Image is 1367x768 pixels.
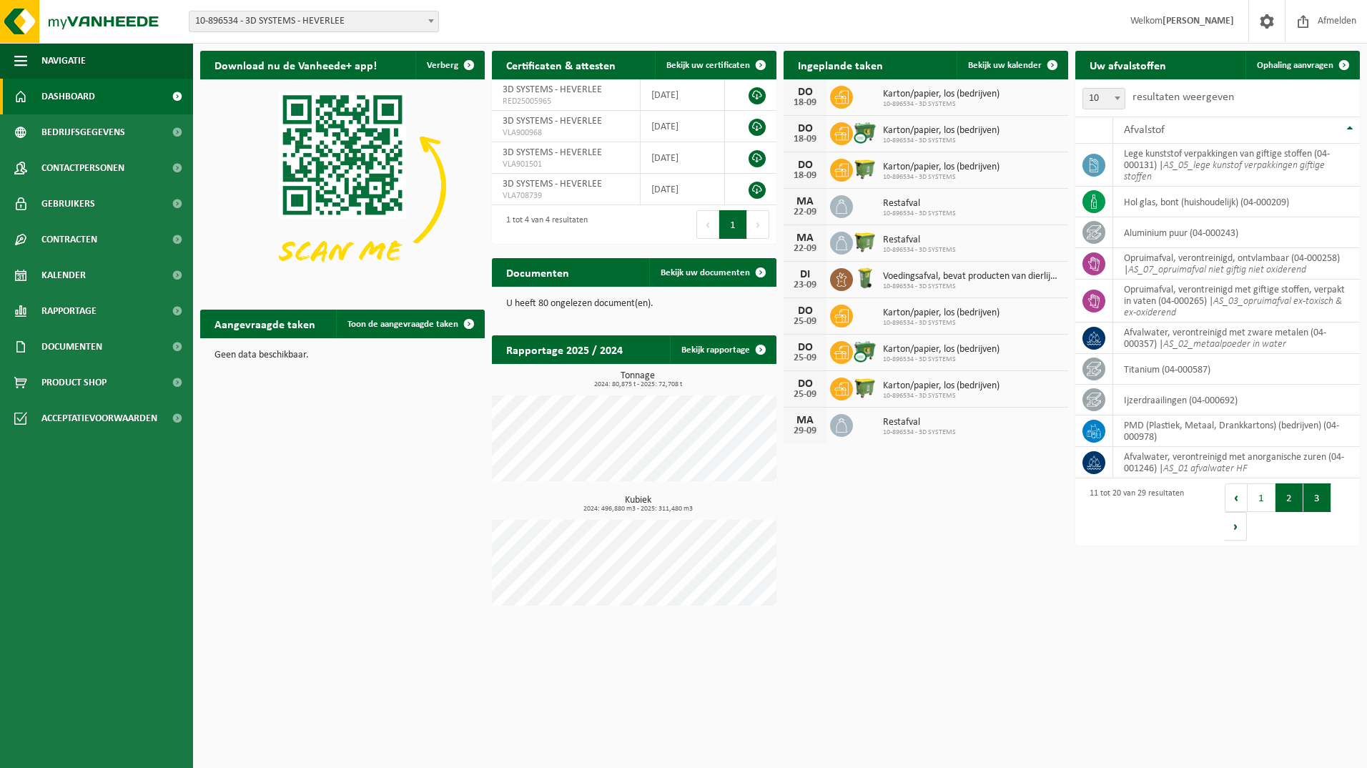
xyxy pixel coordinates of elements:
[883,428,956,437] span: 10-896534 - 3D SYSTEMS
[791,317,819,327] div: 25-09
[791,207,819,217] div: 22-09
[1275,483,1303,512] button: 2
[1083,89,1125,109] span: 10
[1128,265,1306,275] i: AS_07_opruimafval niet giftig niet oxiderend
[1113,323,1360,354] td: afvalwater, verontreinigd met zware metalen (04-000357) |
[347,320,458,329] span: Toon de aangevraagde taken
[41,400,157,436] span: Acceptatievoorwaarden
[670,335,775,364] a: Bekijk rapportage
[1113,248,1360,280] td: opruimafval, verontreinigd, ontvlambaar (04-000258) |
[655,51,775,79] a: Bekijk uw certificaten
[427,61,458,70] span: Verberg
[883,271,1061,282] span: Voedingsafval, bevat producten van dierlijke oorsprong, onverpakt, categorie 3
[883,137,1000,145] span: 10-896534 - 3D SYSTEMS
[1163,16,1234,26] strong: [PERSON_NAME]
[883,282,1061,291] span: 10-896534 - 3D SYSTEMS
[1124,296,1342,318] i: AS_03_opruimafval ex-toxisch & ex-oxiderend
[492,51,630,79] h2: Certificaten & attesten
[883,89,1000,100] span: Karton/papier, los (bedrijven)
[791,390,819,400] div: 25-09
[791,123,819,134] div: DO
[499,506,776,513] span: 2024: 496,880 m3 - 2025: 311,480 m3
[200,79,485,293] img: Download de VHEPlus App
[41,222,97,257] span: Contracten
[506,299,762,309] p: U heeft 80 ongelezen document(en).
[853,339,877,363] img: WB-0660-CU
[1163,463,1247,474] i: AS_01 afvalwater HF
[1303,483,1331,512] button: 3
[1132,92,1234,103] label: resultaten weergeven
[791,269,819,280] div: DI
[41,150,124,186] span: Contactpersonen
[883,344,1000,355] span: Karton/papier, los (bedrijven)
[1113,415,1360,447] td: PMD (Plastiek, Metaal, Drankkartons) (bedrijven) (04-000978)
[499,371,776,388] h3: Tonnage
[1082,482,1184,542] div: 11 tot 20 van 29 resultaten
[661,268,750,277] span: Bekijk uw documenten
[41,43,86,79] span: Navigatie
[641,79,725,111] td: [DATE]
[883,235,956,246] span: Restafval
[415,51,483,79] button: Verberg
[968,61,1042,70] span: Bekijk uw kalender
[492,335,637,363] h2: Rapportage 2025 / 2024
[41,186,95,222] span: Gebruikers
[503,147,602,158] span: 3D SYSTEMS - HEVERLEE
[503,84,602,95] span: 3D SYSTEMS - HEVERLEE
[791,196,819,207] div: MA
[200,310,330,338] h2: Aangevraagde taken
[1113,217,1360,248] td: aluminium puur (04-000243)
[791,87,819,98] div: DO
[503,190,629,202] span: VLA708739
[883,162,1000,173] span: Karton/papier, los (bedrijven)
[200,51,391,79] h2: Download nu de Vanheede+ app!
[696,210,719,239] button: Previous
[1113,354,1360,385] td: titanium (04-000587)
[1225,512,1247,541] button: Next
[1248,483,1275,512] button: 1
[791,159,819,171] div: DO
[791,305,819,317] div: DO
[791,342,819,353] div: DO
[791,378,819,390] div: DO
[1257,61,1333,70] span: Ophaling aanvragen
[641,174,725,205] td: [DATE]
[41,114,125,150] span: Bedrijfsgegevens
[189,11,438,31] span: 10-896534 - 3D SYSTEMS - HEVERLEE
[499,381,776,388] span: 2024: 80,875 t - 2025: 72,708 t
[883,100,1000,109] span: 10-896534 - 3D SYSTEMS
[883,319,1000,328] span: 10-896534 - 3D SYSTEMS
[1245,51,1358,79] a: Ophaling aanvragen
[883,125,1000,137] span: Karton/papier, los (bedrijven)
[1113,447,1360,478] td: Afvalwater, verontreinigd met anorganische zuren (04-001246) |
[641,142,725,174] td: [DATE]
[1113,280,1360,323] td: opruimafval, verontreinigd met giftige stoffen, verpakt in vaten (04-000265) |
[41,257,86,293] span: Kalender
[503,179,602,189] span: 3D SYSTEMS - HEVERLEE
[784,51,897,79] h2: Ingeplande taken
[41,79,95,114] span: Dashboard
[853,157,877,181] img: WB-1100-HPE-GN-50
[503,127,629,139] span: VLA900968
[883,173,1000,182] span: 10-896534 - 3D SYSTEMS
[883,210,956,218] span: 10-896534 - 3D SYSTEMS
[747,210,769,239] button: Next
[1075,51,1180,79] h2: Uw afvalstoffen
[791,280,819,290] div: 23-09
[1113,144,1360,187] td: lege kunststof verpakkingen van giftige stoffen (04-000131) |
[791,98,819,108] div: 18-09
[883,417,956,428] span: Restafval
[499,209,588,240] div: 1 tot 4 van 4 resultaten
[41,365,107,400] span: Product Shop
[791,244,819,254] div: 22-09
[336,310,483,338] a: Toon de aangevraagde taken
[503,159,629,170] span: VLA901501
[791,426,819,436] div: 29-09
[883,307,1000,319] span: Karton/papier, los (bedrijven)
[1124,124,1165,136] span: Afvalstof
[791,353,819,363] div: 25-09
[791,171,819,181] div: 18-09
[41,293,97,329] span: Rapportage
[1225,483,1248,512] button: Previous
[189,11,439,32] span: 10-896534 - 3D SYSTEMS - HEVERLEE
